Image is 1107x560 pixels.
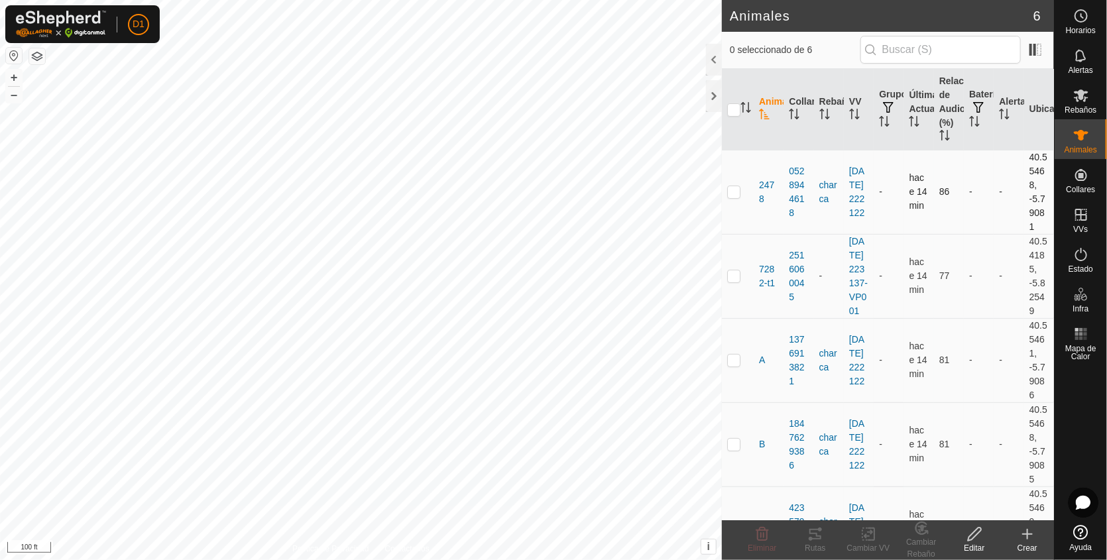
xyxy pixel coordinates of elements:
[939,186,950,197] span: 86
[292,543,369,555] a: Política de Privacidad
[819,515,839,543] div: charca
[874,402,903,486] td: -
[842,542,895,554] div: Cambiar VV
[934,69,964,150] th: Relación de Audio (%)
[789,333,808,388] div: 1376913821
[1069,265,1093,273] span: Estado
[6,48,22,64] button: Restablecer Mapa
[814,69,844,150] th: Rebaño
[874,150,903,234] td: -
[819,178,839,206] div: charca
[819,431,839,459] div: charca
[999,111,1010,121] p-sorticon: Activar para ordenar
[740,104,751,115] p-sorticon: Activar para ordenar
[730,43,860,57] span: 0 seleccionado de 6
[1058,345,1104,361] span: Mapa de Calor
[994,318,1023,402] td: -
[909,509,927,547] span: 22 ago 2025, 13:07
[964,150,994,234] td: -
[1024,69,1054,150] th: Ubicación
[1024,318,1054,402] td: 40.55461, -5.79086
[1065,106,1096,114] span: Rebaños
[1001,542,1054,554] div: Crear
[701,539,716,554] button: i
[759,353,765,367] span: A
[969,118,980,129] p-sorticon: Activar para ordenar
[789,417,808,473] div: 1847629386
[849,502,864,555] a: [DATE] 222122
[909,172,927,211] span: 22 ago 2025, 13:07
[909,341,927,379] span: 22 ago 2025, 13:07
[994,150,1023,234] td: -
[819,269,839,283] div: -
[874,234,903,318] td: -
[909,118,919,129] p-sorticon: Activar para ordenar
[385,543,430,555] a: Contáctenos
[819,347,839,374] div: charca
[849,334,864,386] a: [DATE] 222122
[939,132,950,142] p-sorticon: Activar para ordenar
[879,118,890,129] p-sorticon: Activar para ordenar
[903,69,933,150] th: Última Actualización
[860,36,1021,64] input: Buscar (S)
[759,178,778,206] span: 2478
[939,439,950,449] span: 81
[964,234,994,318] td: -
[1070,543,1092,551] span: Ayuda
[964,402,994,486] td: -
[29,48,45,64] button: Capas del Mapa
[754,69,784,150] th: Animal
[1024,150,1054,234] td: 40.55468, -5.79081
[948,542,1001,554] div: Editar
[748,543,776,553] span: Eliminar
[759,262,778,290] span: 7282-t1
[789,542,842,554] div: Rutas
[874,318,903,402] td: -
[909,256,927,295] span: 22 ago 2025, 13:07
[895,536,948,560] div: Cambiar Rebaño
[789,249,808,304] div: 2516060045
[1024,234,1054,318] td: 40.54185, -5.82549
[1073,305,1088,313] span: Infra
[1073,225,1088,233] span: VVs
[789,164,808,220] div: 0528944618
[1066,186,1095,194] span: Collares
[849,166,864,218] a: [DATE] 222122
[784,69,813,150] th: Collar
[16,11,106,38] img: Logo Gallagher
[6,70,22,85] button: +
[994,234,1023,318] td: -
[789,501,808,557] div: 4235792727
[1065,146,1097,154] span: Animales
[759,437,765,451] span: B
[1066,27,1096,34] span: Horarios
[939,270,950,281] span: 77
[133,17,145,31] span: D1
[964,69,994,150] th: Batería
[1024,402,1054,486] td: 40.55468, -5.79085
[994,69,1023,150] th: Alertas
[759,111,770,121] p-sorticon: Activar para ordenar
[707,541,710,552] span: i
[909,425,927,463] span: 22 ago 2025, 13:07
[994,402,1023,486] td: -
[849,236,868,316] a: [DATE] 223137-VP001
[6,87,22,103] button: –
[849,418,864,471] a: [DATE] 222122
[844,69,874,150] th: VV
[1033,6,1041,26] span: 6
[1069,66,1093,74] span: Alertas
[789,111,799,121] p-sorticon: Activar para ordenar
[939,355,950,365] span: 81
[849,111,860,121] p-sorticon: Activar para ordenar
[964,318,994,402] td: -
[1055,520,1107,557] a: Ayuda
[730,8,1033,24] h2: Animales
[874,69,903,150] th: Grupos
[819,111,830,121] p-sorticon: Activar para ordenar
